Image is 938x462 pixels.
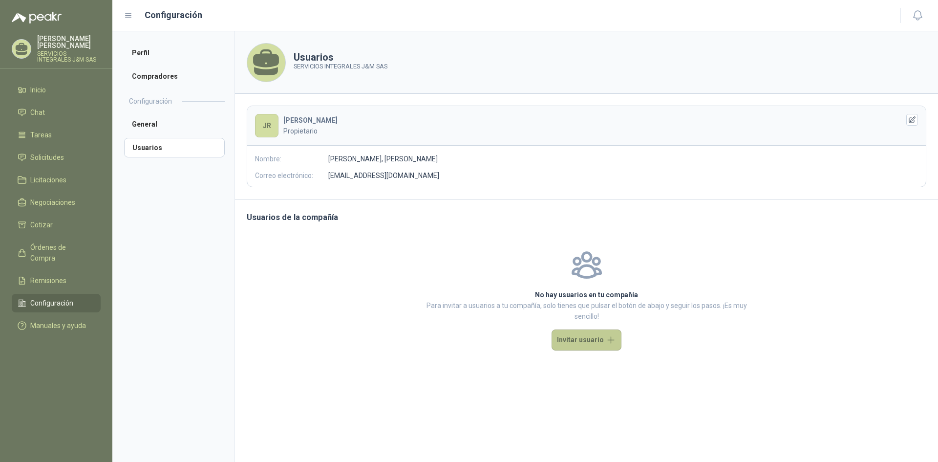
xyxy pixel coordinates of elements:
span: Manuales y ayuda [30,320,86,331]
a: Chat [12,103,101,122]
p: [PERSON_NAME] [PERSON_NAME] [37,35,101,49]
b: [PERSON_NAME] [283,116,338,124]
a: Perfil [124,43,225,63]
a: Manuales y ayuda [12,316,101,335]
span: Chat [30,107,45,118]
span: Cotizar [30,220,53,230]
a: Cotizar [12,216,101,234]
h1: Configuración [145,8,202,22]
div: JR [255,114,278,137]
a: Licitaciones [12,171,101,189]
span: Solicitudes [30,152,64,163]
span: Licitaciones [30,175,66,185]
span: Inicio [30,85,46,95]
p: [EMAIL_ADDRESS][DOMAIN_NAME] [328,170,439,181]
a: Remisiones [12,271,101,290]
a: Tareas [12,126,101,144]
span: Negociaciones [30,197,75,208]
p: Correo electrónico: [255,170,328,181]
a: Negociaciones [12,193,101,212]
p: Nombre: [255,154,328,164]
h2: No hay usuarios en tu compañía [416,289,757,300]
a: Configuración [12,294,101,312]
a: Órdenes de Compra [12,238,101,267]
span: Tareas [30,130,52,140]
p: SERVICIOS INTEGRALES J&M SAS [294,62,387,71]
p: SERVICIOS INTEGRALES J&M SAS [37,51,101,63]
p: [PERSON_NAME], [PERSON_NAME] [328,154,438,164]
h3: Usuarios de la compañía [247,211,926,224]
button: Invitar usuario [552,330,621,351]
p: Propietario [283,126,884,136]
h1: Usuarios [294,53,387,62]
span: Configuración [30,298,73,308]
h2: Configuración [129,96,172,107]
a: Compradores [124,66,225,86]
img: Logo peakr [12,12,62,23]
p: Para invitar a usuarios a tu compañía, solo tienes que pulsar el botón de abajo y seguir los paso... [416,300,757,322]
a: Solicitudes [12,148,101,167]
a: General [124,114,225,134]
a: Inicio [12,81,101,99]
span: Órdenes de Compra [30,242,91,264]
span: Remisiones [30,275,66,286]
a: Usuarios [124,138,225,157]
